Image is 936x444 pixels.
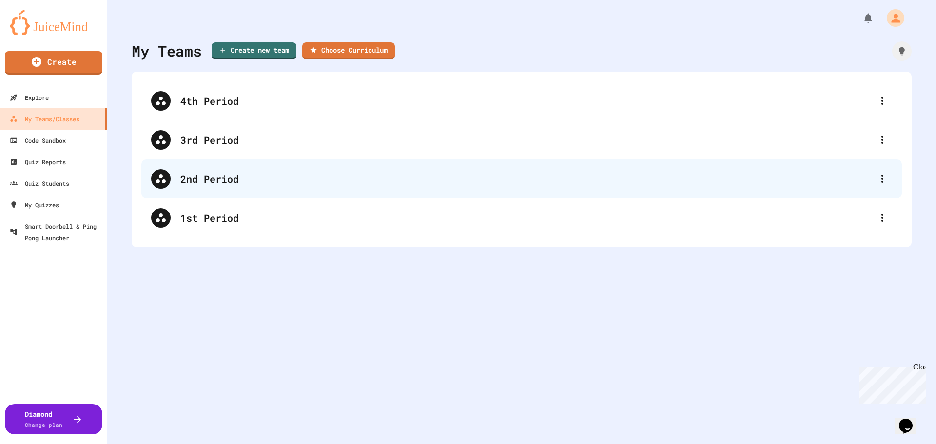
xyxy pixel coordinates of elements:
[25,409,62,429] div: Diamond
[10,92,49,103] div: Explore
[180,211,873,225] div: 1st Period
[10,177,69,189] div: Quiz Students
[180,172,873,186] div: 2nd Period
[141,81,902,120] div: 4th Period
[141,159,902,198] div: 2nd Period
[302,42,395,59] a: Choose Curriculum
[10,135,66,146] div: Code Sandbox
[212,42,296,59] a: Create new team
[180,133,873,147] div: 3rd Period
[895,405,926,434] iframe: chat widget
[132,40,202,62] div: My Teams
[4,4,67,62] div: Chat with us now!Close
[10,10,97,35] img: logo-orange.svg
[141,120,902,159] div: 3rd Period
[180,94,873,108] div: 4th Period
[25,421,62,428] span: Change plan
[10,220,103,244] div: Smart Doorbell & Ping Pong Launcher
[892,41,912,61] div: How it works
[10,113,79,125] div: My Teams/Classes
[141,198,902,237] div: 1st Period
[5,404,102,434] button: DiamondChange plan
[844,10,877,26] div: My Notifications
[877,7,907,29] div: My Account
[10,156,66,168] div: Quiz Reports
[855,363,926,404] iframe: chat widget
[10,199,59,211] div: My Quizzes
[5,51,102,75] a: Create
